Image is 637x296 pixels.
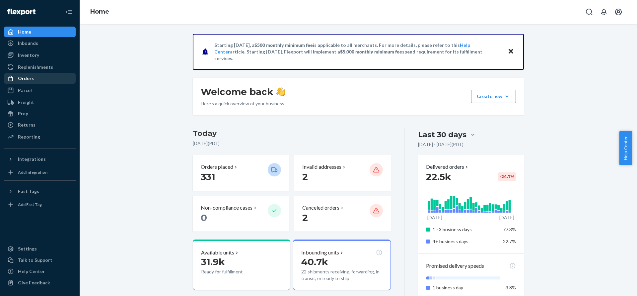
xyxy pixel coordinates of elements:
div: Prep [18,110,28,117]
button: Open account menu [612,5,625,19]
div: Home [18,29,31,35]
a: Freight [4,97,76,108]
button: Close Navigation [62,5,76,19]
div: Help Center [18,268,45,275]
p: [DATE] [499,214,514,221]
span: 331 [201,171,215,182]
span: 2 [302,212,308,223]
p: Starting [DATE], a is applicable to all merchants. For more details, please refer to this article... [214,42,501,62]
a: Returns [4,120,76,130]
a: Orders [4,73,76,84]
p: Orders placed [201,163,233,171]
span: 22.5k [426,171,451,182]
button: Orders placed 331 [193,155,289,191]
button: Give Feedback [4,277,76,288]
a: Home [90,8,109,15]
p: 22 shipments receiving, forwarding, in transit, or ready to ship [301,268,382,282]
div: Reporting [18,134,40,140]
div: Talk to Support [18,257,52,263]
button: Non-compliance cases 0 [193,196,289,232]
a: Replenishments [4,62,76,72]
div: Last 30 days [418,130,466,140]
div: Freight [18,99,34,106]
span: 22.7% [503,239,516,244]
button: Close [507,47,515,56]
ol: breadcrumbs [85,2,114,22]
p: [DATE] [427,214,442,221]
div: Add Integration [18,169,47,175]
span: 77.3% [503,227,516,232]
p: Inbounding units [301,249,339,256]
button: Available units31.9kReady for fulfillment [193,240,290,290]
span: 2 [302,171,308,182]
div: Integrations [18,156,46,162]
p: Promised delivery speeds [426,262,484,270]
button: Open Search Box [583,5,596,19]
a: Add Fast Tag [4,199,76,210]
button: Create new [471,90,516,103]
div: Give Feedback [18,279,50,286]
a: Parcel [4,85,76,96]
a: Help Center [4,266,76,277]
p: Ready for fulfillment [201,268,262,275]
div: Orders [18,75,34,82]
a: Home [4,27,76,37]
p: Available units [201,249,234,256]
img: hand-wave emoji [276,87,285,96]
div: Inbounds [18,40,38,47]
p: Here’s a quick overview of your business [201,100,285,107]
h3: Today [193,128,391,139]
button: Fast Tags [4,186,76,197]
span: $5,000 monthly minimum fee [340,49,402,54]
a: Prep [4,108,76,119]
img: Flexport logo [7,9,35,15]
button: Invalid addresses 2 [294,155,390,191]
h1: Welcome back [201,86,285,98]
a: Inventory [4,50,76,60]
a: Add Integration [4,167,76,178]
span: 0 [201,212,207,223]
p: Invalid addresses [302,163,341,171]
div: Settings [18,246,37,252]
button: Integrations [4,154,76,164]
span: 40.7k [301,256,328,267]
p: 1 - 3 business days [433,226,498,233]
p: 4+ business days [433,238,498,245]
span: 31.9k [201,256,225,267]
p: Canceled orders [302,204,339,212]
span: 3.8% [506,285,516,290]
div: Inventory [18,52,39,58]
button: Open notifications [597,5,610,19]
p: [DATE] ( PDT ) [193,140,391,147]
span: $500 monthly minimum fee [254,42,313,48]
a: Settings [4,244,76,254]
div: Parcel [18,87,32,94]
p: 1 business day [433,284,498,291]
a: Talk to Support [4,255,76,265]
button: Delivered orders [426,163,469,171]
div: Add Fast Tag [18,202,42,207]
button: Canceled orders 2 [294,196,390,232]
button: Help Center [619,131,632,165]
div: Returns [18,122,35,128]
p: [DATE] - [DATE] ( PDT ) [418,141,463,148]
button: Inbounding units40.7k22 shipments receiving, forwarding, in transit, or ready to ship [293,240,390,290]
div: Fast Tags [18,188,39,195]
a: Inbounds [4,38,76,49]
p: Non-compliance cases [201,204,252,212]
a: Reporting [4,132,76,142]
div: Replenishments [18,64,53,70]
div: -24.7 % [498,172,516,181]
